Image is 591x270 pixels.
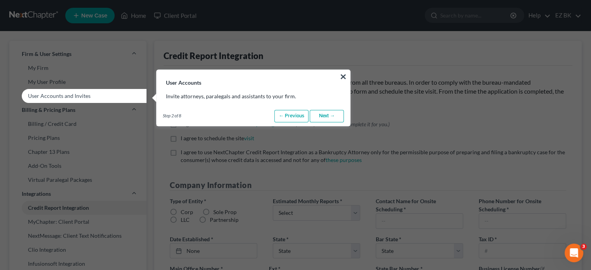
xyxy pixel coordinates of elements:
[310,110,344,122] a: Next →
[9,89,146,103] a: User Accounts and Invites
[565,244,583,262] iframe: Intercom live chat
[340,70,347,83] button: ×
[581,244,587,250] span: 3
[163,113,181,119] span: Step 2 of 8
[274,110,309,122] a: ← Previous
[166,92,341,100] p: Invite attorneys, paralegals and assistants to your firm.
[157,70,350,86] h3: User Accounts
